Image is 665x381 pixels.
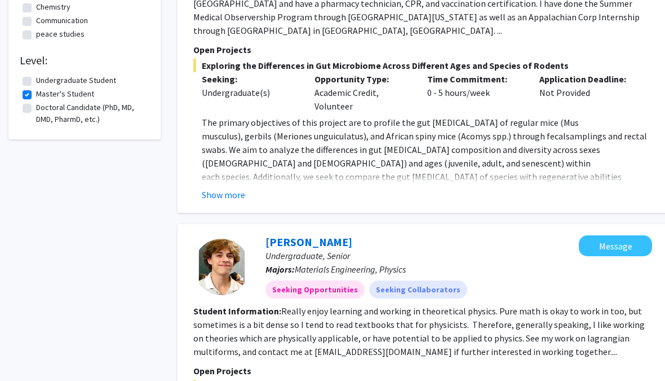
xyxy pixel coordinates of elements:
[193,305,645,357] fg-read-more: Really enjoy learning and working in theoretical physics. Pure math is okay to work in too, but s...
[369,281,467,299] mat-chip: Seeking Collaborators
[202,86,298,99] div: Undergraduate(s)
[306,72,419,113] div: Academic Credit, Volunteer
[265,235,352,249] a: [PERSON_NAME]
[193,59,652,72] span: Exploring the Differences in Gut Microbiome Across Different Ages and Species of Rodents
[539,72,635,86] p: Application Deadline:
[36,1,70,13] label: Chemistry
[202,116,652,129] p: The primary objectives of this project are to profile the gut [MEDICAL_DATA] of regular mice (Mus
[202,129,652,170] p: musculus), gerbils (Meriones unguiculatus), and African spiny mice (Acomys spp.) through fecalsam...
[419,72,531,113] div: 0 - 5 hours/week
[193,365,251,376] span: Open Projects
[8,330,48,373] iframe: Chat
[193,305,281,317] b: Student Information:
[265,264,295,275] b: Majors:
[20,54,149,67] h2: Level:
[265,250,350,261] span: Undergraduate, Senior
[36,28,85,40] label: peace studies
[202,72,298,86] p: Seeking:
[193,44,251,55] span: Open Projects
[202,170,652,238] p: each species. Additionally, we seek to compare the gut [MEDICAL_DATA] of species with regenerativ...
[36,88,94,100] label: Master's Student
[427,72,523,86] p: Time Commitment:
[314,72,410,86] p: Opportunity Type:
[36,15,88,27] label: Communication
[265,281,365,299] mat-chip: Seeking Opportunities
[36,102,147,125] label: Doctoral Candidate (PhD, MD, DMD, PharmD, etc.)
[579,235,652,256] button: Message Gabriel Suarez
[36,75,116,86] label: Undergraduate Student
[531,72,644,113] div: Not Provided
[202,188,245,202] button: Show more
[295,264,406,275] span: Materials Engineering, Physics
